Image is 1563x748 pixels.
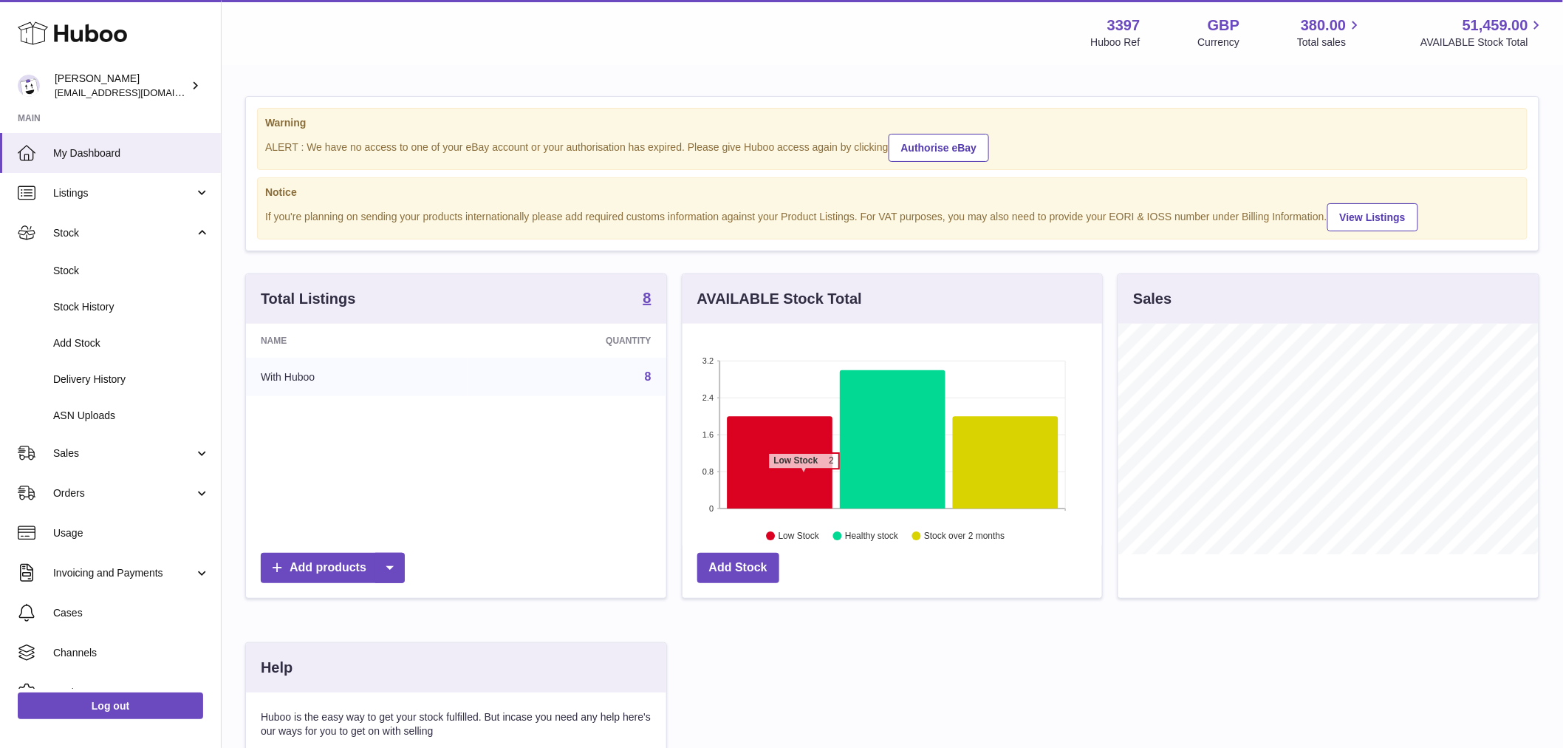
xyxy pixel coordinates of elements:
div: Huboo Ref [1091,35,1140,50]
strong: GBP [1208,16,1239,35]
h3: Help [261,658,293,678]
h3: Sales [1133,289,1172,309]
a: Authorise eBay [889,134,990,162]
a: 8 [645,370,651,383]
span: Stock History [53,300,210,314]
a: 51,459.00 AVAILABLE Stock Total [1420,16,1545,50]
a: 8 [643,290,651,308]
span: Listings [53,186,194,200]
span: Cases [53,606,210,620]
h3: AVAILABLE Stock Total [697,289,862,309]
span: My Dashboard [53,146,210,160]
strong: 8 [643,290,651,305]
a: View Listings [1327,203,1418,231]
text: 0.8 [702,467,714,476]
a: Add Stock [697,553,779,583]
span: Sales [53,446,194,460]
h3: Total Listings [261,289,356,309]
a: Add products [261,553,405,583]
tspan: 2 [829,456,834,466]
a: Log out [18,693,203,719]
div: If you're planning on sending your products internationally please add required customs informati... [265,201,1519,231]
span: Add Stock [53,336,210,350]
strong: Warning [265,116,1519,130]
span: AVAILABLE Stock Total [1420,35,1545,50]
text: Low Stock [779,531,820,542]
th: Quantity [468,324,666,358]
span: Invoicing and Payments [53,566,194,580]
span: Usage [53,526,210,540]
span: 51,459.00 [1463,16,1528,35]
span: [EMAIL_ADDRESS][DOMAIN_NAME] [55,86,217,98]
p: Huboo is the easy way to get your stock fulfilled. But incase you need any help here's our ways f... [261,710,651,738]
tspan: Low Stock [773,456,818,466]
a: 380.00 Total sales [1297,16,1363,50]
span: 380.00 [1301,16,1346,35]
th: Name [246,324,468,358]
text: Stock over 2 months [924,531,1005,542]
span: Total sales [1297,35,1363,50]
strong: Notice [265,186,1519,200]
text: 1.6 [702,430,714,439]
text: 2.4 [702,393,714,402]
img: sales@canchema.com [18,75,40,97]
span: Orders [53,486,194,500]
span: Stock [53,226,194,240]
span: Stock [53,264,210,278]
span: Settings [53,686,210,700]
td: With Huboo [246,358,468,396]
span: ASN Uploads [53,409,210,423]
span: Channels [53,646,210,660]
text: 3.2 [702,356,714,365]
div: [PERSON_NAME] [55,72,188,100]
text: Healthy stock [845,531,899,542]
div: ALERT : We have no access to one of your eBay account or your authorisation has expired. Please g... [265,132,1519,162]
strong: 3397 [1107,16,1140,35]
div: Currency [1198,35,1240,50]
text: 0 [709,504,714,513]
span: Delivery History [53,373,210,387]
